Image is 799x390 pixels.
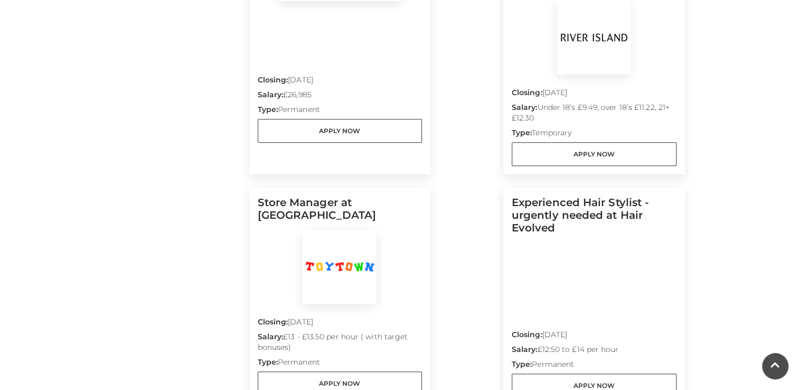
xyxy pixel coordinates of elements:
p: [DATE] [258,317,422,331]
a: Apply Now [258,119,422,143]
strong: Type: [258,105,278,114]
p: £13 - £13.50 per hour ( with target bonuses) [258,331,422,357]
strong: Type: [512,128,532,137]
img: Toy Town [303,230,377,304]
strong: Type: [512,359,532,369]
p: £26,985 [258,89,422,104]
strong: Salary: [258,90,284,99]
strong: Closing: [512,330,542,339]
strong: Closing: [258,75,288,85]
strong: Salary: [258,332,284,341]
p: Temporary [512,127,676,142]
strong: Closing: [258,317,288,327]
strong: Salary: [512,103,538,112]
p: [DATE] [512,87,676,102]
strong: Type: [258,357,278,367]
strong: Closing: [512,88,542,97]
p: £12:50 to £14 per hour [512,344,676,359]
a: Apply Now [512,142,676,166]
p: Permanent [258,104,422,119]
img: River Island [557,1,631,75]
p: Under 18’s £9.49, over 18’s £11.22, 21+ £12.30 [512,102,676,127]
h5: Store Manager at [GEOGRAPHIC_DATA] [258,196,422,230]
p: [DATE] [512,329,676,344]
p: Permanent [258,357,422,372]
p: Permanent [512,359,676,374]
h5: Experienced Hair Stylist - urgently needed at Hair Evolved [512,196,676,243]
strong: Salary: [512,345,538,354]
p: [DATE] [258,75,422,89]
